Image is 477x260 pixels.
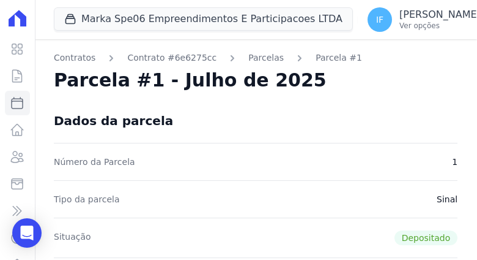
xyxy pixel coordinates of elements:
[127,52,216,64] a: Contrato #6e6275cc
[376,15,383,24] span: IF
[54,7,353,31] button: Marka Spe06 Empreendimentos E Participacoes LTDA
[248,52,284,64] a: Parcelas
[54,231,91,245] dt: Situação
[54,156,135,168] dt: Número da Parcela
[12,218,42,248] div: Open Intercom Messenger
[54,52,95,64] a: Contratos
[54,193,120,205] dt: Tipo da parcela
[316,52,362,64] a: Parcela #1
[54,69,327,91] h2: Parcela #1 - Julho de 2025
[54,113,173,128] div: Dados da parcela
[452,156,457,168] dd: 1
[437,193,457,205] dd: Sinal
[54,52,457,64] nav: Breadcrumb
[394,231,458,245] span: Depositado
